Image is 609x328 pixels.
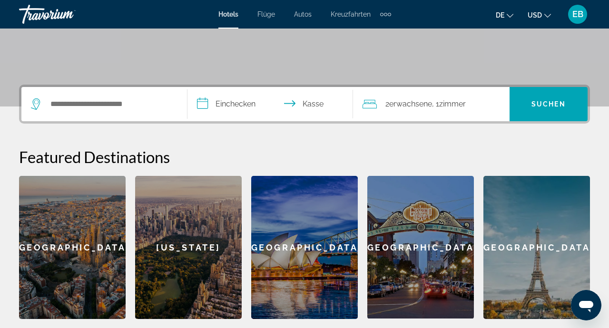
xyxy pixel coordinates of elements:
button: Währung ändern [528,8,551,22]
div: [GEOGRAPHIC_DATA] [367,176,474,318]
iframe: Schaltfläche zum Öffnen des Messaging-Fensters [571,290,601,320]
font: de [496,11,504,19]
button: Suchen [510,87,588,121]
a: Autos [294,10,312,18]
input: Hotelziel suchen [49,97,173,111]
a: New York[US_STATE] [135,176,242,319]
a: Flüge [257,10,275,18]
font: , 1 [432,99,439,108]
button: Zusätzliche Navigationselemente [380,7,391,22]
font: Zimmer [439,99,466,108]
font: USD [528,11,542,19]
div: [US_STATE] [135,176,242,319]
a: Kreuzfahrten [331,10,371,18]
button: Wählen Sie ein Check-in- und Check-out-Datum [187,87,354,121]
button: Benutzermenü [565,4,590,24]
a: Hotels [218,10,238,18]
font: Erwachsene [389,99,432,108]
font: Suchen [531,100,566,108]
a: Barcelona[GEOGRAPHIC_DATA] [19,176,126,319]
a: Sydney[GEOGRAPHIC_DATA] [251,176,358,319]
a: Travorium [19,2,114,27]
div: Such-Widget [21,87,588,121]
div: [GEOGRAPHIC_DATA] [251,176,358,319]
button: Reisende: 2 Erwachsene, 0 Kinder [353,87,510,121]
a: Paris[GEOGRAPHIC_DATA] [483,176,590,319]
div: [GEOGRAPHIC_DATA] [19,176,126,319]
font: EB [572,9,583,19]
a: San Diego[GEOGRAPHIC_DATA] [367,176,474,319]
div: [GEOGRAPHIC_DATA] [483,176,590,319]
h2: Featured Destinations [19,147,590,166]
button: Sprache ändern [496,8,513,22]
font: 2 [385,99,389,108]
